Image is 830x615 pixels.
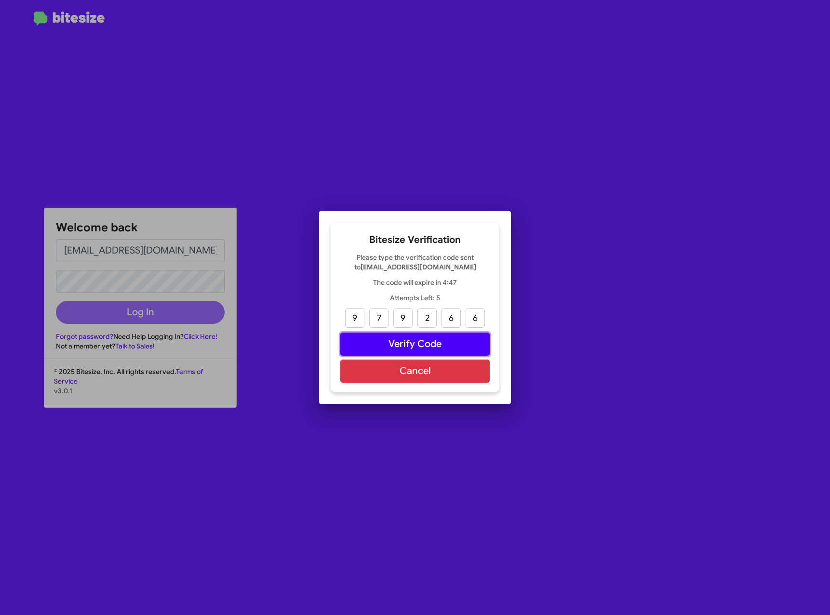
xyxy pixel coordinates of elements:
[340,333,490,356] button: Verify Code
[340,253,490,272] p: Please type the verification code sent to
[361,263,476,271] strong: [EMAIL_ADDRESS][DOMAIN_NAME]
[340,278,490,287] p: The code will expire in 4:47
[340,293,490,303] p: Attempts Left: 5
[340,232,490,248] h2: Bitesize Verification
[340,360,490,383] button: Cancel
